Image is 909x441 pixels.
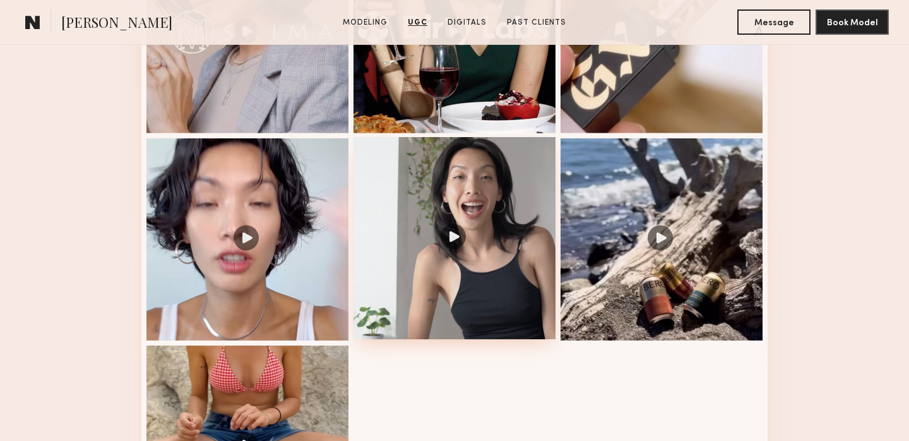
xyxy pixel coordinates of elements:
a: Digitals [443,17,492,28]
button: Book Model [816,9,889,35]
a: Modeling [338,17,393,28]
a: Past Clients [502,17,571,28]
span: [PERSON_NAME] [61,13,172,35]
button: Message [737,9,811,35]
a: Book Model [816,16,889,27]
a: UGC [403,17,432,28]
